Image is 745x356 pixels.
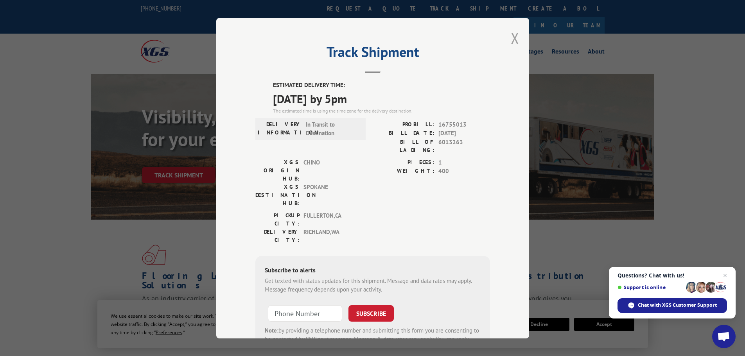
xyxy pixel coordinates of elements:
strong: Note: [265,326,278,334]
label: DELIVERY INFORMATION: [258,120,302,138]
div: Open chat [712,325,736,348]
span: Close chat [720,271,730,280]
label: BILL OF LADING: [373,138,434,154]
label: ESTIMATED DELIVERY TIME: [273,81,490,90]
span: 16755013 [438,120,490,129]
label: PROBILL: [373,120,434,129]
button: SUBSCRIBE [348,305,394,321]
span: [DATE] by 5pm [273,89,490,107]
label: XGS DESTINATION HUB: [255,182,300,207]
label: BILL DATE: [373,129,434,138]
label: XGS ORIGIN HUB: [255,158,300,182]
span: Support is online [618,284,683,290]
span: 400 [438,167,490,176]
input: Phone Number [268,305,342,321]
div: by providing a telephone number and submitting this form you are consenting to be contacted by SM... [265,326,481,352]
span: RICHLAND , WA [303,227,356,244]
label: WEIGHT: [373,167,434,176]
div: The estimated time is using the time zone for the delivery destination. [273,107,490,114]
span: Chat with XGS Customer Support [638,302,717,309]
label: PICKUP CITY: [255,211,300,227]
span: Questions? Chat with us! [618,272,727,279]
label: PIECES: [373,158,434,167]
div: Get texted with status updates for this shipment. Message and data rates may apply. Message frequ... [265,276,481,294]
span: 1 [438,158,490,167]
div: Subscribe to alerts [265,265,481,276]
span: [DATE] [438,129,490,138]
button: Close modal [511,28,519,48]
span: CHINO [303,158,356,182]
span: FULLERTON , CA [303,211,356,227]
h2: Track Shipment [255,47,490,61]
div: Chat with XGS Customer Support [618,298,727,313]
span: SPOKANE [303,182,356,207]
span: 6013263 [438,138,490,154]
label: DELIVERY CITY: [255,227,300,244]
span: In Transit to Destination [306,120,359,138]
